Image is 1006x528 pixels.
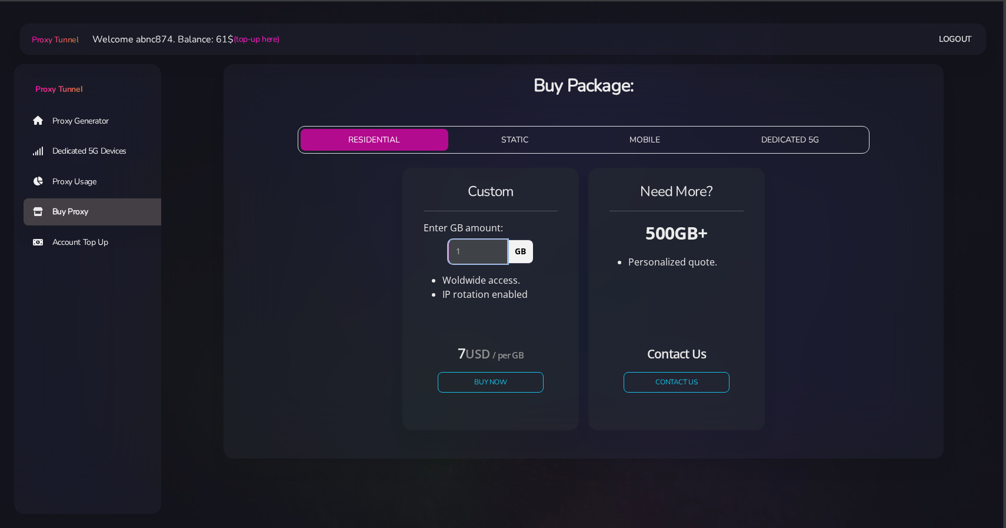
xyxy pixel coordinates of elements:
small: Contact Us [647,346,706,362]
h4: Need More? [609,182,744,201]
h4: 7 [438,343,544,363]
button: MOBILE [581,129,708,151]
span: GB [507,240,533,263]
a: Buy Proxy [24,198,171,225]
li: Woldwide access. [442,273,558,287]
a: CONTACT US [624,372,729,393]
a: Proxy Tunnel [14,64,161,95]
div: Enter GB amount: [417,221,565,235]
small: USD [465,346,489,362]
a: Logout [939,28,972,50]
h3: 500GB+ [609,221,744,245]
h4: Custom [424,182,558,201]
a: Dedicated 5G Devices [24,138,171,165]
input: 0 [448,240,508,263]
li: IP rotation enabled [442,287,558,301]
h3: Buy Package: [233,74,934,98]
button: RESIDENTIAL [301,129,449,151]
span: Proxy Tunnel [32,34,78,45]
span: Proxy Tunnel [35,84,82,95]
a: Proxy Tunnel [29,30,78,49]
small: / per GB [492,349,524,361]
a: Proxy Generator [24,107,171,134]
a: (top-up here) [234,33,279,45]
li: Welcome abnc874. Balance: 61$ [78,32,279,47]
a: Proxy Usage [24,168,171,195]
button: DEDICATED 5G [713,129,867,151]
li: Personalized quote. [628,255,744,269]
a: Account Top Up [24,229,171,256]
button: Buy Now [438,372,544,393]
iframe: Webchat Widget [949,471,991,513]
button: STATIC [453,129,577,151]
